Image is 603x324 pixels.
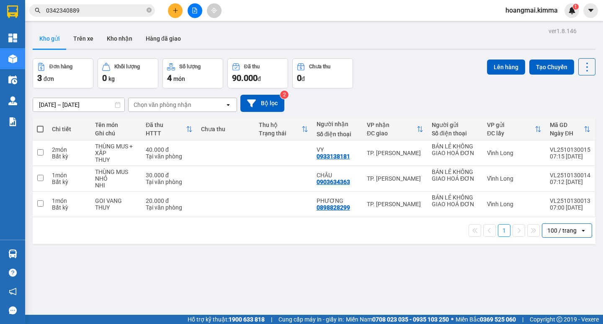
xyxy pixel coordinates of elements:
div: THUY [95,204,137,211]
span: 0 [102,73,107,83]
div: Tại văn phòng [146,204,193,211]
button: 1 [498,224,510,237]
div: VY [317,146,358,153]
span: Miền Bắc [456,315,516,324]
span: 0 [297,73,301,83]
button: Tạo Chuyến [529,60,574,75]
input: Tìm tên, số ĐT hoặc mã đơn [46,6,145,15]
div: TP. [PERSON_NAME] [367,175,423,182]
div: THÙNG MUS + XẤP [95,143,137,156]
button: Kho nhận [100,29,139,49]
div: Tên món [95,122,137,128]
div: BÁN LẺ KHÔNG GIAO HOÁ ĐƠN [432,168,479,182]
div: Trạng thái [259,130,301,137]
div: THUY [95,156,137,163]
div: 20.000 [6,54,67,64]
div: ĐC lấy [487,130,535,137]
div: Thu hộ [259,122,301,128]
span: search [35,8,41,13]
div: Chọn văn phòng nhận [134,101,191,109]
button: Hàng đã giao [139,29,188,49]
div: 07:00 [DATE] [550,204,590,211]
div: VL2510130013 [550,197,590,204]
sup: 2 [280,91,289,99]
div: [PERSON_NAME] [72,27,139,37]
div: Số điện thoại [317,131,358,137]
span: message [9,306,17,314]
div: 2 món [52,146,87,153]
div: PHƯỢNG [7,17,66,27]
div: 40.000 đ [146,146,193,153]
button: Đơn hàng3đơn [33,58,93,88]
span: | [271,315,272,324]
span: Hỗ trợ kỹ thuật: [188,315,265,324]
div: Đã thu [146,122,186,128]
span: close-circle [147,8,152,13]
div: VL2510130015 [550,146,590,153]
div: 0342340889 [72,37,139,49]
div: Ghi chú [95,130,137,137]
span: đ [301,75,305,82]
span: Cung cấp máy in - giấy in: [278,315,344,324]
span: đơn [44,75,54,82]
div: ver 1.8.146 [549,26,577,36]
span: Miền Nam [346,315,449,324]
span: 3 [37,73,42,83]
span: ⚪️ [451,318,454,321]
div: ĐC giao [367,130,417,137]
button: file-add [188,3,202,18]
span: caret-down [587,7,595,14]
div: BÁN LẺ KHÔNG GIAO HOÁ ĐƠN [432,194,479,207]
div: Đã thu [244,64,260,70]
span: question-circle [9,269,17,277]
sup: 1 [573,4,579,10]
div: CHÂU [317,172,358,179]
span: plus [173,8,178,13]
img: warehouse-icon [8,75,17,84]
div: 1 món [52,172,87,179]
div: TP. [PERSON_NAME] [367,201,423,207]
span: aim [211,8,217,13]
span: món [173,75,185,82]
div: VL2510130014 [550,172,590,179]
div: Tại văn phòng [146,179,193,185]
th: Toggle SortBy [142,118,197,140]
div: Bất kỳ [52,153,87,160]
div: Mã GD [550,122,584,128]
div: Bất kỳ [52,204,87,211]
img: warehouse-icon [8,96,17,105]
div: Số điện thoại [432,130,479,137]
div: BÁN LẺ KHÔNG GIAO HOÁ ĐƠN [432,143,479,156]
strong: 0708 023 035 - 0935 103 250 [372,316,449,323]
svg: open [225,101,232,108]
span: Gửi: [7,8,20,17]
th: Toggle SortBy [546,118,595,140]
div: Vĩnh Long [487,201,541,207]
span: copyright [557,316,562,322]
span: Thu rồi : [6,55,33,64]
th: Toggle SortBy [363,118,428,140]
div: Chưa thu [201,126,250,132]
div: 07:15 [DATE] [550,153,590,160]
span: 90.000 [232,73,258,83]
div: Chi tiết [52,126,87,132]
svg: open [580,227,587,234]
button: plus [168,3,183,18]
div: 0933138181 [317,153,350,160]
div: Đơn hàng [49,64,72,70]
img: solution-icon [8,117,17,126]
div: VP gửi [487,122,535,128]
div: 30.000 đ [146,172,193,179]
div: 20.000 đ [146,197,193,204]
div: TP. [PERSON_NAME] [72,7,139,27]
button: aim [207,3,222,18]
button: Khối lượng0kg [98,58,158,88]
div: 0961199878 [7,27,66,39]
div: 100 / trang [547,226,577,235]
img: icon-new-feature [568,7,576,14]
div: Vĩnh Long [487,175,541,182]
span: file-add [192,8,198,13]
div: PHƯƠNG [317,197,358,204]
button: Bộ lọc [240,95,284,112]
div: TP. [PERSON_NAME] [367,150,423,156]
